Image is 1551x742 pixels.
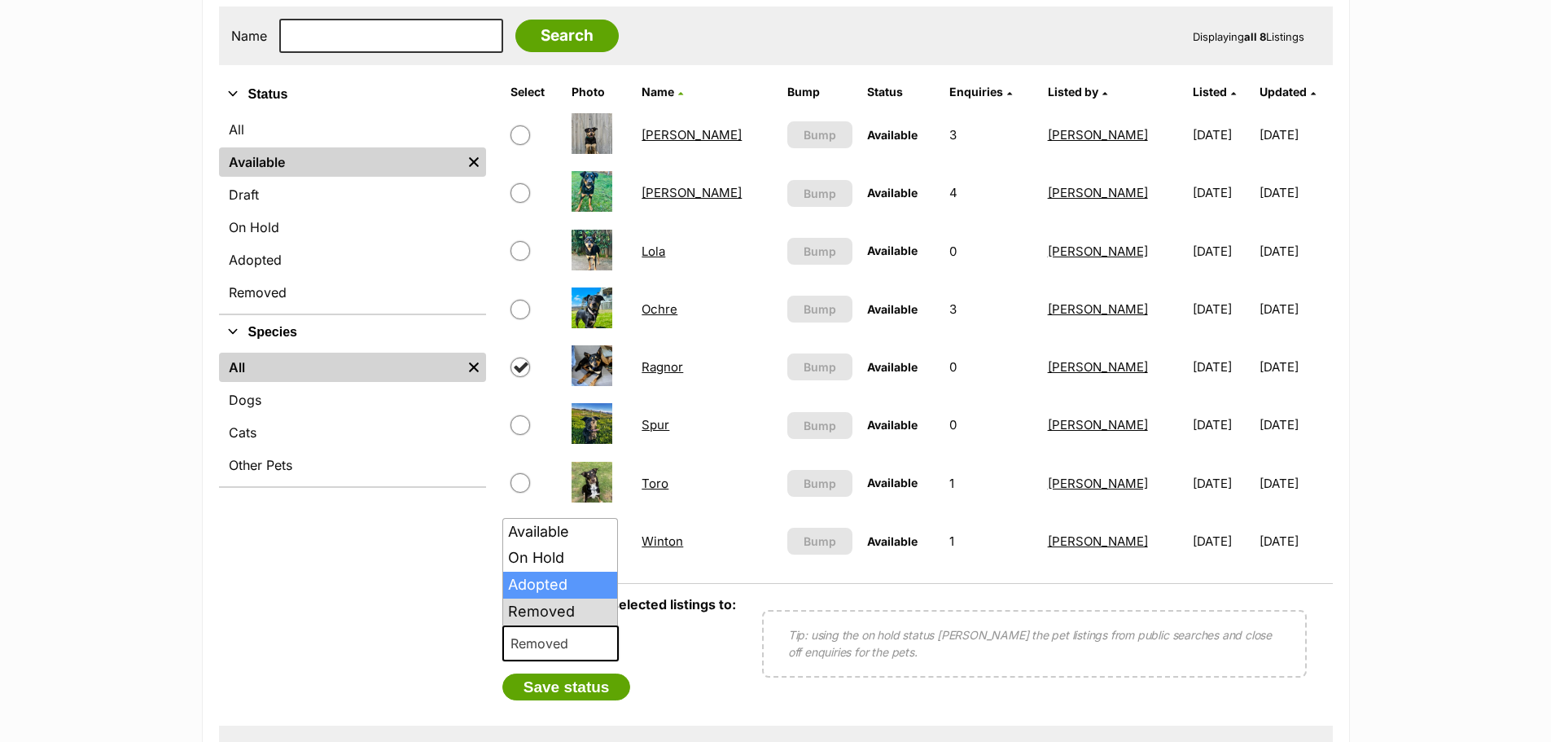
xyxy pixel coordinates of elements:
[1260,281,1331,337] td: [DATE]
[804,185,836,202] span: Bump
[943,455,1039,511] td: 1
[502,626,620,661] span: Removed
[787,238,853,265] button: Bump
[1186,513,1258,569] td: [DATE]
[1260,165,1331,221] td: [DATE]
[943,339,1039,395] td: 0
[1186,223,1258,279] td: [DATE]
[943,397,1039,453] td: 0
[1048,185,1148,200] a: [PERSON_NAME]
[867,534,918,548] span: Available
[503,545,618,572] li: On Hold
[1048,533,1148,549] a: [PERSON_NAME]
[1048,244,1148,259] a: [PERSON_NAME]
[804,533,836,550] span: Bump
[787,528,853,555] button: Bump
[502,596,736,612] label: Update status of selected listings to:
[642,244,665,259] a: Lola
[642,185,742,200] a: [PERSON_NAME]
[1048,127,1148,143] a: [PERSON_NAME]
[1260,339,1331,395] td: [DATE]
[867,476,918,490] span: Available
[943,165,1039,221] td: 4
[642,533,683,549] a: Winton
[504,79,564,105] th: Select
[867,302,918,316] span: Available
[1186,165,1258,221] td: [DATE]
[219,450,486,480] a: Other Pets
[1260,85,1316,99] a: Updated
[642,417,669,432] a: Spur
[219,278,486,307] a: Removed
[565,79,633,105] th: Photo
[1048,301,1148,317] a: [PERSON_NAME]
[788,626,1281,661] p: Tip: using the on hold status [PERSON_NAME] the pet listings from public searches and close off e...
[219,418,486,447] a: Cats
[943,513,1039,569] td: 1
[867,186,918,200] span: Available
[219,115,486,144] a: All
[462,147,486,177] a: Remove filter
[1193,30,1304,43] span: Displaying Listings
[219,213,486,242] a: On Hold
[219,84,486,105] button: Status
[504,632,585,655] span: Removed
[861,79,941,105] th: Status
[642,85,674,99] span: Name
[1186,281,1258,337] td: [DATE]
[949,85,1003,99] span: translation missing: en.admin.listings.index.attributes.enquiries
[804,243,836,260] span: Bump
[642,301,677,317] a: Ochre
[867,418,918,432] span: Available
[804,301,836,318] span: Bump
[804,417,836,434] span: Bump
[943,281,1039,337] td: 3
[1048,359,1148,375] a: [PERSON_NAME]
[1186,397,1258,453] td: [DATE]
[1186,107,1258,163] td: [DATE]
[231,29,267,43] label: Name
[1048,417,1148,432] a: [PERSON_NAME]
[219,349,486,486] div: Species
[1260,455,1331,511] td: [DATE]
[787,470,853,497] button: Bump
[1260,223,1331,279] td: [DATE]
[503,599,618,626] li: Removed
[787,412,853,439] button: Bump
[503,572,618,599] li: Adopted
[642,85,683,99] a: Name
[642,476,668,491] a: Toro
[804,475,836,492] span: Bump
[219,245,486,274] a: Adopted
[1186,339,1258,395] td: [DATE]
[219,385,486,415] a: Dogs
[787,180,853,207] button: Bump
[502,674,631,701] button: Save status
[1048,85,1107,99] a: Listed by
[781,79,860,105] th: Bump
[1260,397,1331,453] td: [DATE]
[642,127,742,143] a: [PERSON_NAME]
[949,85,1012,99] a: Enquiries
[867,360,918,374] span: Available
[1186,455,1258,511] td: [DATE]
[787,296,853,323] button: Bump
[642,359,683,375] a: Ragnor
[867,244,918,257] span: Available
[219,322,486,343] button: Species
[462,353,486,382] a: Remove filter
[503,519,618,546] li: Available
[1048,85,1098,99] span: Listed by
[787,121,853,148] button: Bump
[1193,85,1227,99] span: Listed
[219,112,486,314] div: Status
[1244,30,1266,43] strong: all 8
[1048,476,1148,491] a: [PERSON_NAME]
[219,180,486,209] a: Draft
[219,147,462,177] a: Available
[219,353,462,382] a: All
[943,223,1039,279] td: 0
[1260,513,1331,569] td: [DATE]
[804,358,836,375] span: Bump
[787,353,853,380] button: Bump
